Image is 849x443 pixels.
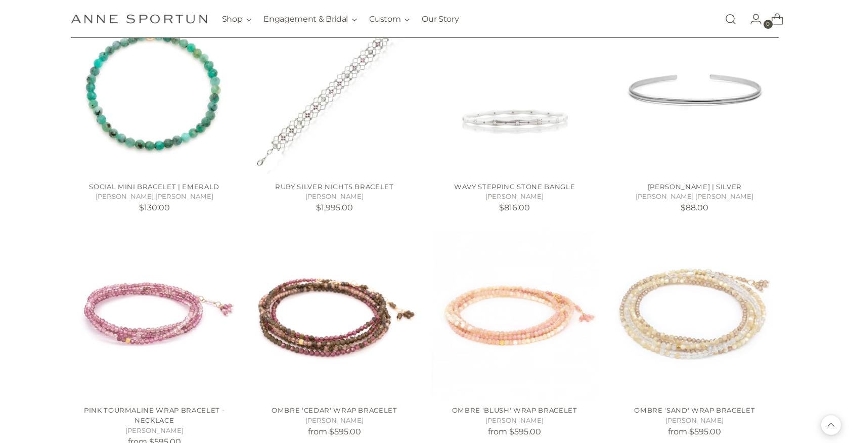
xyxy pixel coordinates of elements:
[275,183,394,191] a: Ruby Silver Nights Bracelet
[431,230,598,397] a: Ombre 'Blush' Wrap Bracelet
[71,14,207,24] a: Anne Sportun Fine Jewellery
[648,183,742,191] a: [PERSON_NAME] | SILVER
[71,192,238,202] h5: [PERSON_NAME] [PERSON_NAME]
[452,406,577,414] a: Ombre 'Blush' Wrap Bracelet
[71,426,238,436] h5: [PERSON_NAME]
[611,7,778,174] a: SYD CUFF | SILVER
[71,7,238,174] a: Social Mini Bracelet | Emerald
[422,8,459,30] a: Our Story
[499,203,530,212] span: $816.00
[316,203,353,212] span: $1,995.00
[611,426,778,438] p: from $595.00
[431,416,598,426] h5: [PERSON_NAME]
[721,9,741,29] a: Open search modal
[263,8,357,30] button: Engagement & Bridal
[139,203,170,212] span: $130.00
[251,230,418,397] a: Ombre 'Cedar' Wrap Bracelet
[634,406,755,414] a: Ombre 'Sand' Wrap Bracelet
[763,9,783,29] a: Open cart modal
[611,230,778,397] a: Ombre 'Sand' Wrap Bracelet
[611,230,778,397] img: Ombre Wrap Bracelet - Anne Sportun Fine Jewellery
[611,416,778,426] h5: [PERSON_NAME]
[251,416,418,426] h5: [PERSON_NAME]
[611,192,778,202] h5: [PERSON_NAME] [PERSON_NAME]
[431,192,598,202] h5: [PERSON_NAME]
[454,183,575,191] a: Wavy Stepping Stone Bangle
[84,406,225,424] a: Pink Tourmaline Wrap Bracelet - Necklace
[89,183,219,191] a: Social Mini Bracelet | Emerald
[742,9,762,29] a: Go to the account page
[251,7,418,174] a: Ruby Silver Nights Bracelet
[764,20,773,29] span: 0
[251,426,418,438] p: from $595.00
[681,203,708,212] span: $88.00
[431,426,598,438] p: from $595.00
[821,415,841,435] button: Back to top
[251,192,418,202] h5: [PERSON_NAME]
[431,7,598,174] a: Wavy Stepping Stone Bangle
[369,8,410,30] button: Custom
[222,8,252,30] button: Shop
[71,230,238,397] a: Pink Tourmaline Wrap Bracelet - Necklace
[272,406,397,414] a: Ombre 'Cedar' Wrap Bracelet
